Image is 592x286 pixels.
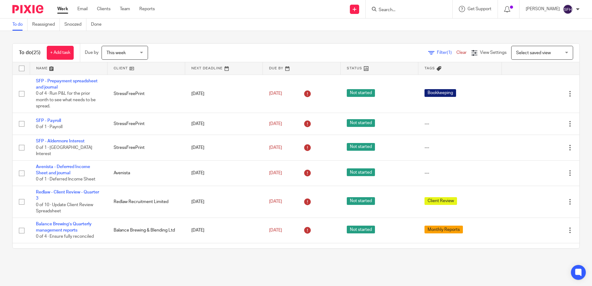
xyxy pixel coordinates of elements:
[107,160,185,186] td: Avenista
[97,6,111,12] a: Clients
[36,91,96,108] span: 0 of 4 · Run P&L for the prior month to see what needs to be spread.
[424,67,435,70] span: Tags
[57,6,68,12] a: Work
[47,46,74,60] a: + Add task
[269,200,282,204] span: [DATE]
[36,203,93,214] span: 0 of 10 · Update Client Review Spreadsheet
[269,91,282,96] span: [DATE]
[107,186,185,218] td: Redlaw Recruitment Limited
[347,119,375,127] span: Not started
[185,113,263,135] td: [DATE]
[447,50,452,55] span: (1)
[437,50,456,55] span: Filter
[185,135,263,160] td: [DATE]
[480,50,507,55] span: View Settings
[185,160,263,186] td: [DATE]
[424,197,457,205] span: Client Review
[347,226,375,233] span: Not started
[516,51,551,55] span: Select saved view
[36,165,90,175] a: Avenista - Deferred Income Sheet and journal
[107,113,185,135] td: StressFreePrint
[456,50,467,55] a: Clear
[107,135,185,160] td: StressFreePrint
[36,139,85,143] a: SFP - Aldermore Interest
[36,79,98,89] a: SFP - Prepayment spreadsheet and journal
[526,6,560,12] p: [PERSON_NAME]
[424,89,456,97] span: Bookkeeping
[36,222,92,232] a: Balance Brewing’s Quarterly management reports
[107,51,126,55] span: This week
[269,122,282,126] span: [DATE]
[347,168,375,176] span: Not started
[85,50,98,56] p: Due by
[12,5,43,13] img: Pixie
[424,170,495,176] div: ---
[269,171,282,175] span: [DATE]
[563,4,573,14] img: svg%3E
[107,75,185,113] td: StressFreePrint
[77,6,88,12] a: Email
[36,119,61,123] a: SFP - Payroll
[36,125,63,129] span: 0 of 1 · Payroll
[36,235,94,239] span: 0 of 4 · Ensure fully reconciled
[36,145,92,156] span: 0 of 1 · [GEOGRAPHIC_DATA] Interest
[185,218,263,243] td: [DATE]
[269,145,282,150] span: [DATE]
[36,190,99,201] a: Redlaw - Client Review - Quarter 3
[36,177,95,182] span: 0 of 1 · Deferred Income Sheet
[468,7,491,11] span: Get Support
[32,19,60,31] a: Reassigned
[32,50,41,55] span: (25)
[424,145,495,151] div: ---
[424,226,463,233] span: Monthly Reports
[107,243,185,265] td: Balance Brewing & Blending Ltd
[269,228,282,232] span: [DATE]
[347,143,375,151] span: Not started
[19,50,41,56] h1: To do
[347,197,375,205] span: Not started
[185,75,263,113] td: [DATE]
[120,6,130,12] a: Team
[64,19,86,31] a: Snoozed
[424,121,495,127] div: ---
[185,243,263,265] td: [DATE]
[91,19,106,31] a: Done
[378,7,434,13] input: Search
[139,6,155,12] a: Reports
[185,186,263,218] td: [DATE]
[107,218,185,243] td: Balance Brewing & Blending Ltd
[347,89,375,97] span: Not started
[12,19,28,31] a: To do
